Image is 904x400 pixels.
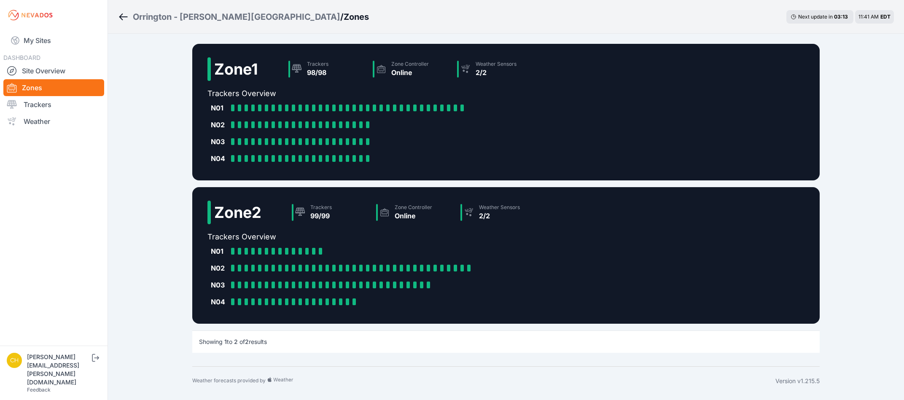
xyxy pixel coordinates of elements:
[340,11,344,23] span: /
[307,61,328,67] div: Trackers
[133,11,340,23] a: Orrington - [PERSON_NAME][GEOGRAPHIC_DATA]
[7,353,22,368] img: chris.young@nevados.solar
[476,61,517,67] div: Weather Sensors
[798,13,833,20] span: Next update in
[310,211,332,221] div: 99/99
[479,204,520,211] div: Weather Sensors
[211,246,228,256] div: N01
[285,57,369,81] a: Trackers98/98
[199,338,267,346] p: Showing to of results
[3,62,104,79] a: Site Overview
[211,153,228,164] div: N04
[775,377,820,385] div: Version v1.215.5
[395,211,432,221] div: Online
[391,61,429,67] div: Zone Controller
[214,61,258,78] h2: Zone 1
[457,201,541,224] a: Weather Sensors2/2
[307,67,328,78] div: 98/98
[3,79,104,96] a: Zones
[224,338,227,345] span: 1
[211,120,228,130] div: N02
[834,13,849,20] div: 03 : 13
[3,30,104,51] a: My Sites
[3,54,40,61] span: DASHBOARD
[391,67,429,78] div: Online
[245,338,249,345] span: 2
[234,338,238,345] span: 2
[288,201,373,224] a: Trackers99/99
[344,11,369,23] h3: Zones
[395,204,432,211] div: Zone Controller
[118,6,369,28] nav: Breadcrumb
[7,8,54,22] img: Nevados
[211,263,228,273] div: N02
[211,280,228,290] div: N03
[479,211,520,221] div: 2/2
[27,353,90,387] div: [PERSON_NAME][EMAIL_ADDRESS][PERSON_NAME][DOMAIN_NAME]
[3,96,104,113] a: Trackers
[3,113,104,130] a: Weather
[27,387,51,393] a: Feedback
[211,103,228,113] div: N01
[211,297,228,307] div: N04
[880,13,891,20] span: EDT
[207,231,541,243] h2: Trackers Overview
[207,88,538,99] h2: Trackers Overview
[476,67,517,78] div: 2/2
[310,204,332,211] div: Trackers
[192,377,775,385] div: Weather forecasts provided by
[211,137,228,147] div: N03
[214,204,261,221] h2: Zone 2
[858,13,879,20] span: 11:41 AM
[454,57,538,81] a: Weather Sensors2/2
